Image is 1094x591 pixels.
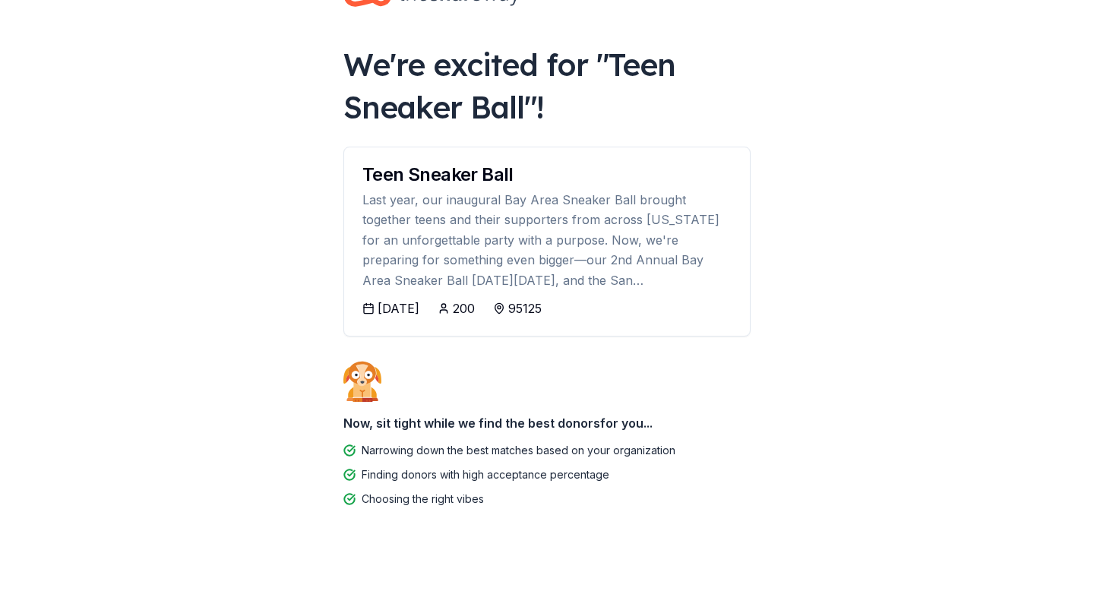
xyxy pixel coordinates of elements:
div: Narrowing down the best matches based on your organization [362,441,675,460]
div: We're excited for " Teen Sneaker Ball "! [343,43,751,128]
div: Choosing the right vibes [362,490,484,508]
div: Now, sit tight while we find the best donors for you... [343,408,751,438]
div: [DATE] [378,299,419,318]
img: Dog waiting patiently [343,361,381,402]
div: Teen Sneaker Ball [362,166,732,184]
div: Finding donors with high acceptance percentage [362,466,609,484]
div: Last year, our inaugural Bay Area Sneaker Ball brought together teens and their supporters from a... [362,190,732,290]
div: 200 [453,299,475,318]
div: 95125 [508,299,542,318]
